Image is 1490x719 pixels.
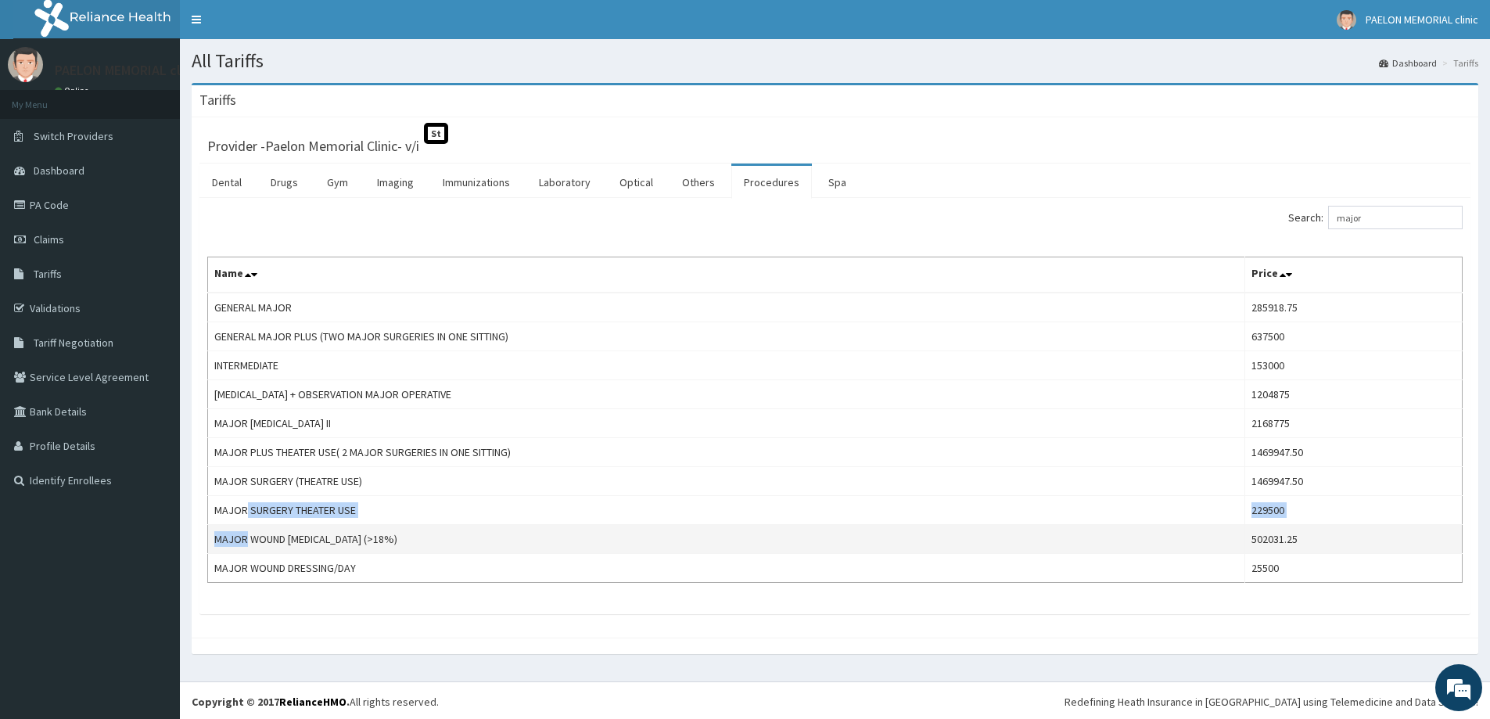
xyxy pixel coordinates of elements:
a: Others [670,166,727,199]
h3: Tariffs [199,93,236,107]
td: MAJOR SURGERY THEATER USE [208,496,1245,525]
a: Imaging [364,166,426,199]
span: We're online! [91,197,216,355]
h3: Provider - Paelon Memorial Clinic- v/i [207,139,419,153]
p: PAELON MEMORIAL clinic [55,63,202,77]
a: Optical [607,166,666,199]
span: PAELON MEMORIAL clinic [1366,13,1478,27]
a: Gym [314,166,361,199]
th: Price [1245,257,1463,293]
td: 1469947.50 [1245,438,1463,467]
a: Laboratory [526,166,603,199]
a: RelianceHMO [279,695,346,709]
td: INTERMEDIATE [208,351,1245,380]
a: Spa [816,166,859,199]
td: 229500 [1245,496,1463,525]
span: Tariff Negotiation [34,336,113,350]
a: Dashboard [1379,56,1437,70]
td: 502031.25 [1245,525,1463,554]
h1: All Tariffs [192,51,1478,71]
td: 153000 [1245,351,1463,380]
td: GENERAL MAJOR PLUS (TWO MAJOR SURGERIES IN ONE SITTING) [208,322,1245,351]
td: MAJOR PLUS THEATER USE( 2 MAJOR SURGERIES IN ONE SITTING) [208,438,1245,467]
img: d_794563401_company_1708531726252_794563401 [29,78,63,117]
td: [MEDICAL_DATA] + OBSERVATION MAJOR OPERATIVE [208,380,1245,409]
span: Claims [34,232,64,246]
td: MAJOR WOUND DRESSING/DAY [208,554,1245,583]
div: Chat with us now [81,88,263,108]
img: User Image [1337,10,1356,30]
td: MAJOR WOUND [MEDICAL_DATA] (>18%) [208,525,1245,554]
span: Switch Providers [34,129,113,143]
span: Tariffs [34,267,62,281]
span: Dashboard [34,164,84,178]
a: Online [55,85,92,96]
td: 25500 [1245,554,1463,583]
textarea: Type your message and hit 'Enter' [8,427,298,482]
th: Name [208,257,1245,293]
td: 637500 [1245,322,1463,351]
strong: Copyright © 2017 . [192,695,350,709]
div: Redefining Heath Insurance in [GEOGRAPHIC_DATA] using Telemedicine and Data Science! [1065,694,1478,710]
li: Tariffs [1438,56,1478,70]
span: St [424,123,448,144]
a: Dental [199,166,254,199]
input: Search: [1328,206,1463,229]
td: 2168775 [1245,409,1463,438]
td: GENERAL MAJOR [208,293,1245,322]
td: MAJOR SURGERY (THEATRE USE) [208,467,1245,496]
td: 1204875 [1245,380,1463,409]
img: User Image [8,47,43,82]
td: 285918.75 [1245,293,1463,322]
div: Minimize live chat window [257,8,294,45]
a: Drugs [258,166,311,199]
a: Procedures [731,166,812,199]
label: Search: [1288,206,1463,229]
td: MAJOR [MEDICAL_DATA] II [208,409,1245,438]
td: 1469947.50 [1245,467,1463,496]
a: Immunizations [430,166,522,199]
